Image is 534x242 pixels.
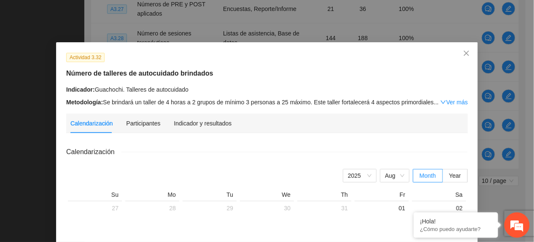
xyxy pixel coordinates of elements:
[66,147,121,157] span: Calendarización
[49,76,116,161] span: Estamos en línea.
[420,172,436,179] span: Month
[463,50,470,57] span: close
[420,218,492,225] div: ¡Hola!
[358,203,405,213] div: 01
[138,4,159,24] div: Minimizar ventana de chat en vivo
[44,43,142,54] div: Chatee con nosotros ahora
[301,203,348,213] div: 31
[181,191,238,201] th: Tu
[243,203,291,213] div: 30
[129,203,176,213] div: 28
[174,119,232,128] div: Indicador y resultados
[70,119,113,128] div: Calendarización
[410,191,468,201] th: Sa
[385,169,405,182] span: Aug
[348,169,372,182] span: 2025
[420,226,492,232] p: ¿Cómo puedo ayudarte?
[434,99,439,106] span: ...
[71,203,119,213] div: 27
[415,203,463,213] div: 02
[66,53,105,62] span: Actividad 3.32
[4,156,161,186] textarea: Escriba su mensaje y pulse “Intro”
[126,119,160,128] div: Participantes
[66,86,95,93] strong: Indicador:
[186,203,233,213] div: 29
[449,172,461,179] span: Year
[66,98,468,107] div: Se brindará un taller de 4 horas a 2 grupos de mínimo 3 personas a 25 máximo. Este taller fortale...
[66,99,103,106] strong: Metodología:
[455,42,478,65] button: Close
[124,191,181,201] th: Mo
[440,99,446,105] span: down
[66,68,468,79] h5: Número de talleres de autocuidado brindados
[66,191,124,201] th: Su
[296,191,353,201] th: Th
[353,191,410,201] th: Fr
[238,191,296,201] th: We
[440,99,468,106] a: Expand
[66,85,468,94] div: Guachochi. Talleres de autocuidado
